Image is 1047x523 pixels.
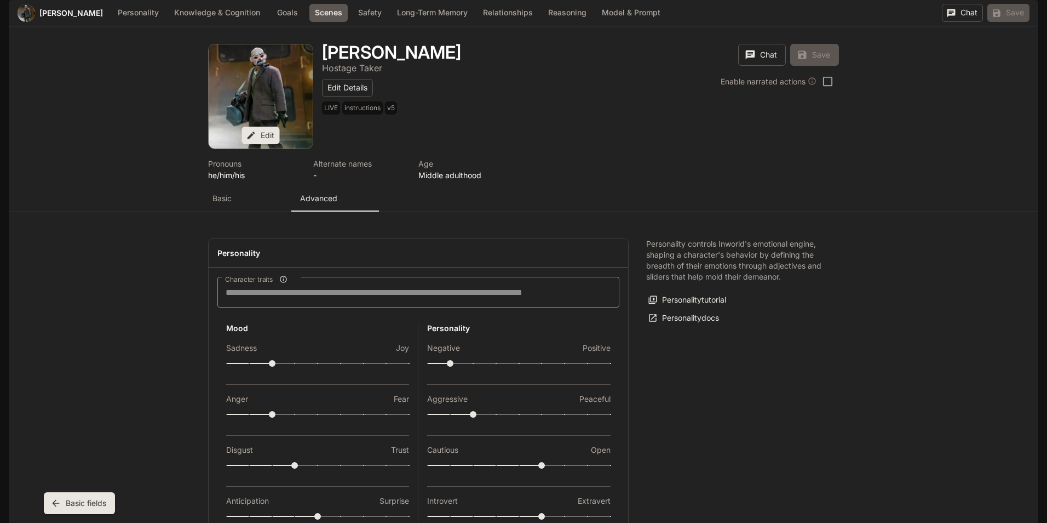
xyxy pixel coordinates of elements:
[427,445,458,456] p: Cautious
[418,169,510,181] p: Middle adulthood
[646,238,821,282] p: Personality controls Inworld's emotional engine, shaping a character's behavior by defining the b...
[39,9,103,17] a: [PERSON_NAME]
[276,272,291,287] button: Character traits
[394,394,409,405] p: Fear
[942,4,983,22] button: Chat
[738,44,786,66] button: Chat
[344,104,381,112] p: instructions
[112,4,164,22] button: Personality
[44,492,115,514] button: Basic fields
[322,62,382,73] p: Hostage Taker
[427,496,458,507] p: Introvert
[313,158,405,181] button: Open character details dialog
[217,248,619,259] h4: Personality
[226,445,253,456] p: Disgust
[646,309,722,327] a: Personalitydocs
[379,496,409,507] p: Surprise
[322,44,461,61] button: Open character details dialog
[427,343,460,354] p: Negative
[8,5,28,25] button: open drawer
[324,104,338,112] p: LIVE
[579,394,611,405] p: Peaceful
[427,323,611,334] h6: Personality
[591,445,611,456] p: Open
[352,4,387,22] button: Safety
[578,496,611,507] p: Extravert
[322,61,382,75] button: Open character details dialog
[322,101,342,115] span: LIVE
[300,193,337,204] p: Advanced
[387,104,395,112] p: v5
[270,4,305,22] button: Goals
[543,4,592,22] button: Reasoning
[427,394,468,405] p: Aggressive
[313,169,405,181] p: -
[18,4,35,22] div: Avatar image
[208,169,300,181] p: he/him/his
[646,291,729,309] button: Personalitytutorial
[212,193,232,204] p: Basic
[391,445,409,456] p: Trust
[226,496,269,507] p: Anticipation
[209,44,313,149] button: Open character avatar dialog
[313,158,405,169] p: Alternate names
[596,4,666,22] button: Model & Prompt
[385,101,399,115] span: v5
[209,44,313,149] div: Avatar image
[721,76,816,87] div: Enable narrated actions
[208,158,300,181] button: Open character details dialog
[342,101,385,115] span: instructions
[478,4,538,22] button: Relationships
[208,158,300,169] p: Pronouns
[225,275,273,284] span: Character traits
[396,343,409,354] p: Joy
[418,158,510,181] button: Open character details dialog
[418,158,510,169] p: Age
[322,42,461,63] h1: [PERSON_NAME]
[392,4,473,22] button: Long-Term Memory
[322,101,399,119] button: Open character details dialog
[242,127,280,145] button: Edit
[169,4,266,22] button: Knowledge & Cognition
[226,343,257,354] p: Sadness
[309,4,348,22] button: Scenes
[226,394,248,405] p: Anger
[583,343,611,354] p: Positive
[18,4,35,22] button: Open character avatar dialog
[322,79,373,97] button: Edit Details
[226,323,409,334] h6: Mood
